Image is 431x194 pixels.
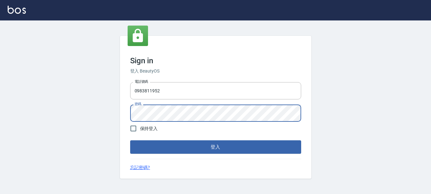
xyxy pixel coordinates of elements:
[8,6,26,14] img: Logo
[135,102,141,106] label: 密碼
[130,68,301,74] h6: 登入 BeautyOS
[130,140,301,154] button: 登入
[130,164,150,171] a: 忘記密碼?
[130,56,301,65] h3: Sign in
[135,79,148,84] label: 電話號碼
[140,125,158,132] span: 保持登入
